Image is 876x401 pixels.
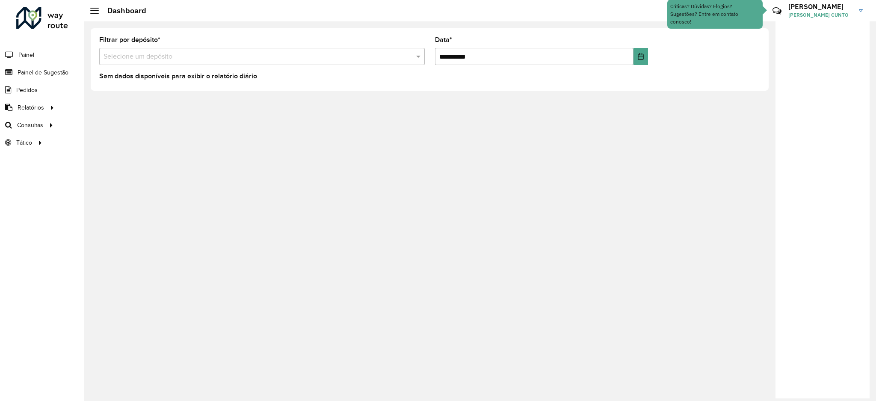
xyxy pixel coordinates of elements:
[16,86,38,95] span: Pedidos
[18,68,68,77] span: Painel de Sugestão
[16,138,32,147] span: Tático
[99,6,146,15] h2: Dashboard
[18,103,44,112] span: Relatórios
[99,71,257,81] label: Sem dados disponíveis para exibir o relatório diário
[99,35,160,45] label: Filtrar por depósito
[18,50,34,59] span: Painel
[788,11,852,19] span: [PERSON_NAME] CUNTO
[788,3,852,11] h3: [PERSON_NAME]
[768,2,786,20] a: Contato Rápido
[435,35,452,45] label: Data
[633,48,648,65] button: Choose Date
[17,121,43,130] span: Consultas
